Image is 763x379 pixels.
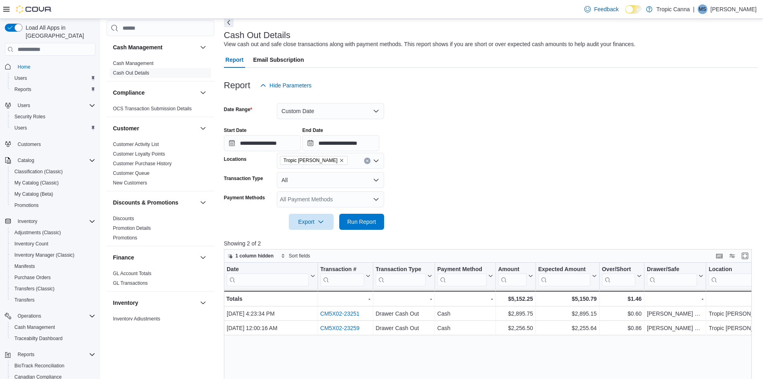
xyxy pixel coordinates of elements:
h3: Discounts & Promotions [113,199,178,207]
img: Cova [16,5,52,13]
a: OCS Transaction Submission Details [113,106,192,111]
a: My Catalog (Classic) [11,178,62,188]
span: Manifests [14,263,35,270]
span: MS [699,4,706,14]
button: Cash Management [198,43,208,52]
div: - [320,294,370,304]
button: Home [2,61,99,72]
span: Home [18,64,30,70]
label: Transaction Type [224,175,263,182]
button: Clear input [364,158,370,164]
span: Inventory Count [14,241,48,247]
div: Payment Method [437,266,487,286]
div: View cash out and safe close transactions along with payment methods. This report shows if you ar... [224,40,636,49]
div: $2,895.15 [538,309,597,318]
a: Transfers (Classic) [11,284,58,294]
a: Feedback [581,1,622,17]
span: Promotions [14,202,39,209]
span: My Catalog (Classic) [14,180,59,186]
button: Users [14,101,33,110]
div: [PERSON_NAME] Drawer 1 [647,323,703,333]
a: Customer Loyalty Points [113,151,165,157]
button: Inventory Manager (Classic) [8,249,99,261]
h3: Customer [113,124,139,132]
div: $5,150.79 [538,294,597,304]
a: Purchase Orders [11,273,54,282]
button: Customer [113,124,197,132]
span: Classification (Classic) [11,167,95,176]
button: Cash Management [113,43,197,51]
button: Export [289,214,334,230]
a: Discounts [113,216,134,221]
button: Operations [14,311,44,321]
button: Cash Management [8,322,99,333]
a: My Catalog (Beta) [11,189,56,199]
div: $2,895.75 [498,309,533,318]
div: $2,256.50 [498,323,533,333]
button: Inventory [2,216,99,227]
label: Start Date [224,127,247,134]
span: BioTrack Reconciliation [11,361,95,371]
a: CM5X02-23251 [320,310,359,317]
a: Customer Activity List [113,142,159,147]
div: Cash [437,309,493,318]
button: Inventory [113,299,197,307]
button: Expected Amount [538,266,597,286]
button: Inventory Count [8,238,99,249]
label: Date Range [224,106,252,113]
button: Transaction Type [375,266,432,286]
a: Traceabilty Dashboard [11,334,66,343]
label: Locations [224,156,247,162]
span: OCS Transaction Submission Details [113,105,192,112]
button: Discounts & Promotions [113,199,197,207]
a: Promotions [113,235,137,241]
a: Home [14,62,34,72]
a: Classification (Classic) [11,167,66,176]
a: New Customers [113,180,147,186]
a: Promotions [11,201,42,210]
a: GL Account Totals [113,271,151,276]
button: Amount [498,266,533,286]
h3: Cash Out Details [224,30,290,40]
a: Users [11,73,30,83]
button: Drawer/Safe [647,266,703,286]
span: Feedback [594,5,618,13]
button: Transfers (Classic) [8,283,99,294]
span: Manifests [11,261,95,271]
a: Manifests [11,261,38,271]
div: Date [227,266,309,286]
span: Report [225,52,244,68]
span: Customers [14,139,95,149]
span: Catalog [14,156,95,165]
span: 1 column hidden [236,253,274,259]
div: - [375,294,432,304]
span: Users [14,125,27,131]
h3: Inventory [113,299,138,307]
span: Hide Parameters [270,81,312,89]
button: Hide Parameters [257,77,315,93]
span: Reports [14,86,31,93]
div: Totals [226,294,315,304]
span: Reports [18,351,34,358]
div: [DATE] 4:23:34 PM [227,309,315,318]
h3: Compliance [113,89,145,97]
button: Enter fullscreen [740,251,750,261]
span: Purchase Orders [14,274,51,281]
button: Operations [2,310,99,322]
div: Over/Short [602,266,635,286]
span: Security Roles [11,112,95,122]
button: Remove Tropic Canna Duncan from selection in this group [339,158,344,163]
div: Customer [107,140,214,191]
div: Amount [498,266,527,274]
span: GL Transactions [113,280,148,286]
span: Adjustments (Classic) [14,229,61,236]
button: Display options [727,251,737,261]
button: Users [2,100,99,111]
span: Promotions [113,235,137,241]
div: Discounts & Promotions [107,214,214,246]
div: Transaction # URL [320,266,364,286]
div: Over/Short [602,266,635,274]
span: Promotions [11,201,95,210]
div: Expected Amount [538,266,590,274]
